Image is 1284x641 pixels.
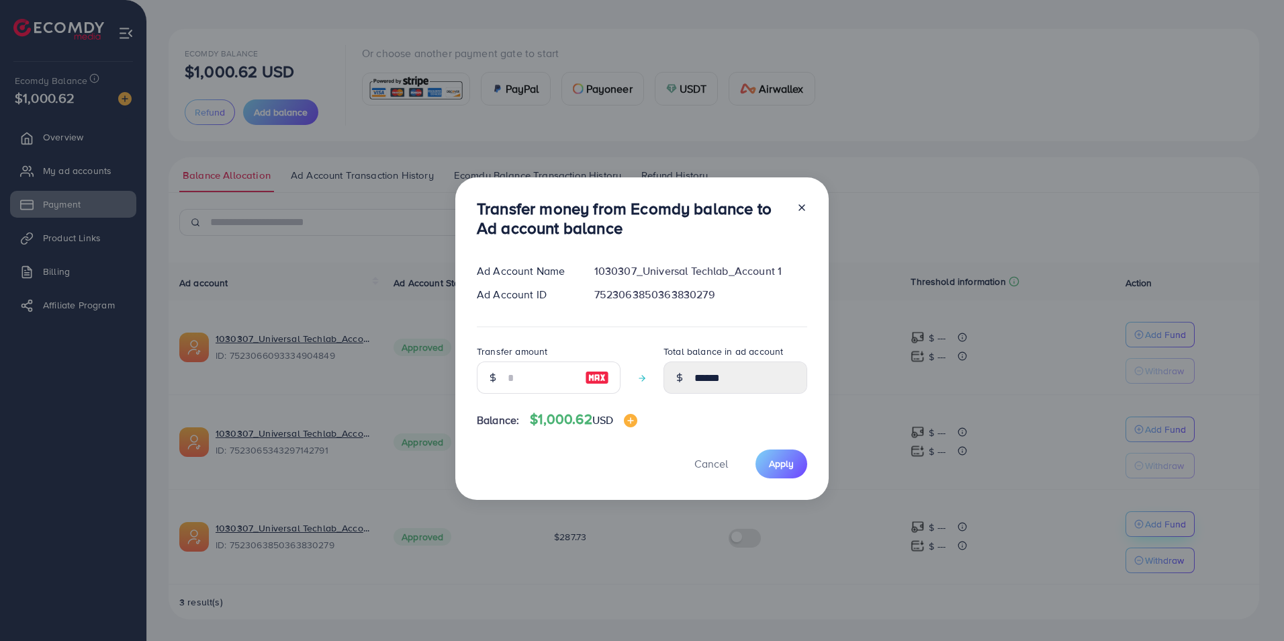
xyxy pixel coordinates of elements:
div: 1030307_Universal Techlab_Account 1 [584,263,818,279]
div: Ad Account Name [466,263,584,279]
label: Transfer amount [477,345,547,358]
h3: Transfer money from Ecomdy balance to Ad account balance [477,199,786,238]
div: Ad Account ID [466,287,584,302]
span: USD [592,413,613,427]
button: Apply [755,450,807,478]
span: Apply [769,457,794,470]
img: image [624,414,637,427]
span: Cancel [694,456,728,471]
span: Balance: [477,413,519,428]
button: Cancel [678,450,745,478]
div: 7523063850363830279 [584,287,818,302]
img: image [585,370,609,386]
iframe: Chat [1227,581,1274,631]
h4: $1,000.62 [530,411,637,428]
label: Total balance in ad account [663,345,783,358]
